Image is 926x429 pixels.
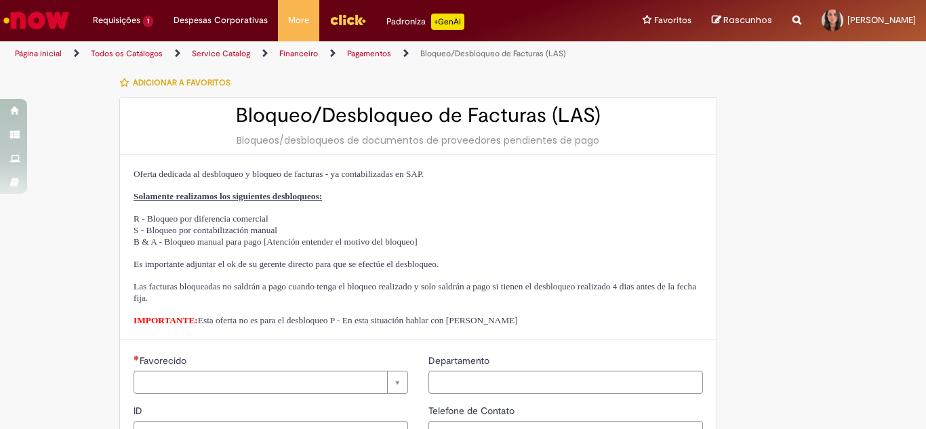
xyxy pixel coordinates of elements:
[134,134,703,147] div: Bloqueos/desbloqueos de documentos de proveedores pendientes de pago
[140,354,189,367] span: Necessários - Favorecido
[279,48,318,59] a: Financeiro
[329,9,366,30] img: click_logo_yellow_360x200.png
[119,68,238,97] button: Adicionar a Favoritos
[134,281,696,303] span: Las facturas bloqueadas no saldrán a pago cuando tenga el bloqueo realizado y solo saldrán a pago...
[15,48,62,59] a: Página inicial
[133,77,230,88] span: Adicionar a Favoritos
[174,14,268,27] span: Despesas Corporativas
[428,354,492,367] span: Departamento
[386,14,464,30] div: Padroniza
[134,371,408,394] a: Limpar campo Favorecido
[192,48,250,59] a: Service Catalog
[134,213,268,224] span: R - Bloqueo por diferencia comercial
[431,14,464,30] p: +GenAi
[134,104,703,127] h2: Bloqueo/Desbloqueo de Facturas (LAS)
[93,14,140,27] span: Requisições
[420,48,566,59] a: Bloqueo/Desbloqueo de Facturas (LAS)
[134,225,277,235] span: S - Bloqueo por contabilización manual
[134,315,518,325] span: Esta oferta no es para el desbloqueo P - En esta situación hablar con [PERSON_NAME]
[1,7,71,34] img: ServiceNow
[91,48,163,59] a: Todos os Catálogos
[134,405,145,417] span: ID
[723,14,772,26] span: Rascunhos
[347,48,391,59] a: Pagamentos
[288,14,309,27] span: More
[712,14,772,27] a: Rascunhos
[847,14,916,26] span: [PERSON_NAME]
[428,371,703,394] input: Departamento
[654,14,691,27] span: Favoritos
[134,191,322,201] span: Solamente realizamos los siguientes desbloqueos:
[428,405,517,417] span: Telefone de Contato
[134,169,424,179] span: Oferta dedicada al desbloqueo y bloqueo de facturas - ya contabilizadas en SAP.
[143,16,153,27] span: 1
[134,237,418,247] span: B & A - Bloqueo manual para pago [Atención entender el motivo del bloqueo]
[134,259,439,269] span: Es importante adjuntar el ok de su gerente directo para que se efectúe el desbloqueo.
[134,355,140,361] span: Necessários
[10,41,607,66] ul: Trilhas de página
[134,315,198,325] span: IMPORTANTE:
